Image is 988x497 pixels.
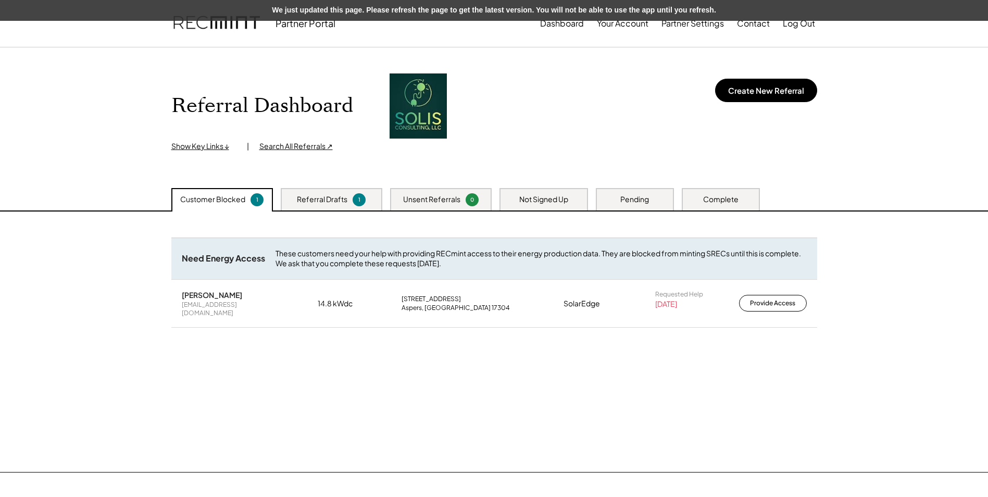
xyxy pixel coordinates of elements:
[297,194,347,205] div: Referral Drafts
[402,304,532,312] div: Aspers, [GEOGRAPHIC_DATA] 17304
[519,194,568,205] div: Not Signed Up
[403,194,460,205] div: Unsent Referrals
[252,196,262,204] div: 1
[655,290,703,299] div: Requested Help
[354,196,364,204] div: 1
[182,290,276,300] div: [PERSON_NAME]
[171,94,353,118] h1: Referral Dashboard
[620,194,649,205] div: Pending
[737,13,770,34] button: Contact
[597,13,648,34] button: Your Account
[182,253,265,264] div: Need Energy Access
[655,299,677,309] div: [DATE]
[402,295,532,303] div: [STREET_ADDRESS]
[180,194,245,205] div: Customer Blocked
[661,13,724,34] button: Partner Settings
[564,299,623,309] div: SolarEdge
[390,73,447,139] img: https%3A%2F%2F81c9f9a64b6149b79fe163a7ab40bc5d.cdn.bubble.io%2Ff1743624901462x396004178998782300%...
[540,13,584,34] button: Dashboard
[318,299,370,309] div: 14.8 kWdc
[171,141,236,152] div: Show Key Links ↓
[467,196,477,204] div: 0
[715,79,817,102] button: Create New Referral
[276,17,335,29] div: Partner Portal
[783,13,815,34] button: Log Out
[739,295,807,312] button: Provide Access
[182,301,286,317] div: [EMAIL_ADDRESS][DOMAIN_NAME]
[247,141,249,152] div: |
[259,141,333,152] div: Search All Referrals ↗
[173,6,260,41] img: recmint-logotype%403x.png
[276,249,807,269] div: These customers need your help with providing RECmint access to their energy production data. The...
[703,194,739,205] div: Complete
